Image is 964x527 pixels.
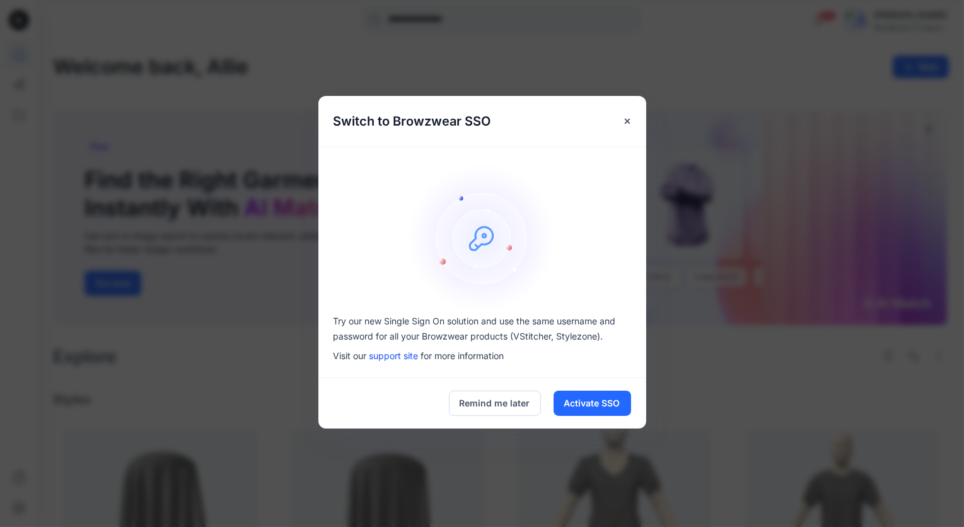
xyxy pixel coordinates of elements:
h5: Switch to Browzwear SSO [318,96,506,146]
p: Visit our for more information [334,349,631,362]
p: Try our new Single Sign On solution and use the same username and password for all your Browzwear... [334,314,631,344]
img: onboarding-sz2.1ef2cb9c.svg [407,162,558,314]
button: Close [616,110,639,133]
a: support site [369,350,419,361]
button: Remind me later [449,391,541,416]
button: Activate SSO [554,391,631,416]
